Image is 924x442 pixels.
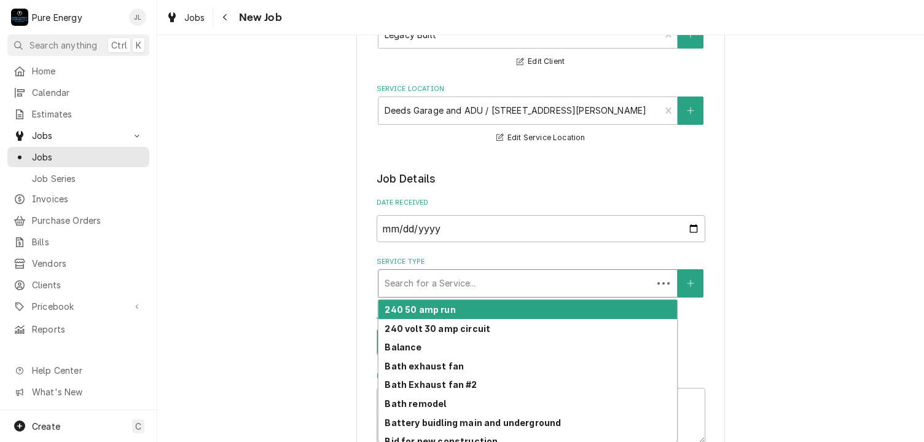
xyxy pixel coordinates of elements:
[385,361,464,371] strong: Bath exhaust fan
[32,364,142,377] span: Help Center
[7,275,149,295] a: Clients
[7,319,149,339] a: Reports
[377,215,705,242] input: yyyy-mm-dd
[377,312,705,356] div: Job Type
[678,97,703,125] button: Create New Location
[32,214,143,227] span: Purchase Orders
[111,39,127,52] span: Ctrl
[216,7,235,27] button: Navigate back
[7,189,149,209] a: Invoices
[32,11,82,24] div: Pure Energy
[32,257,143,270] span: Vendors
[32,151,143,164] span: Jobs
[377,371,705,381] label: Reason For Call
[377,198,705,242] div: Date Received
[129,9,146,26] div: JL
[129,9,146,26] div: James Linnenkamp's Avatar
[7,168,149,189] a: Job Series
[377,171,705,187] legend: Job Details
[377,84,705,145] div: Service Location
[32,300,125,313] span: Pricebook
[385,398,446,409] strong: Bath remodel
[32,86,143,99] span: Calendar
[32,235,143,248] span: Bills
[7,82,149,103] a: Calendar
[385,304,455,315] strong: 240 50 amp run
[687,279,694,288] svg: Create New Service
[7,147,149,167] a: Jobs
[32,65,143,77] span: Home
[377,257,705,267] label: Service Type
[136,39,141,52] span: K
[377,312,705,322] label: Job Type
[7,104,149,124] a: Estimates
[235,9,282,26] span: New Job
[7,253,149,274] a: Vendors
[7,232,149,252] a: Bills
[377,257,705,297] div: Service Type
[385,323,490,334] strong: 240 volt 30 amp circuit
[184,11,205,24] span: Jobs
[32,385,142,398] span: What's New
[7,34,149,56] button: Search anythingCtrlK
[32,421,60,432] span: Create
[377,84,705,94] label: Service Location
[678,269,703,298] button: Create New Service
[7,125,149,146] a: Go to Jobs
[385,417,561,428] strong: Battery buidling main and underground
[377,9,705,69] div: Client
[377,198,705,208] label: Date Received
[135,420,141,433] span: C
[29,39,97,52] span: Search anything
[385,342,421,352] strong: Balance
[7,61,149,81] a: Home
[385,379,477,390] strong: Bath Exhaust fan #2
[7,382,149,402] a: Go to What's New
[32,172,143,185] span: Job Series
[32,192,143,205] span: Invoices
[32,129,125,142] span: Jobs
[11,9,28,26] div: P
[515,54,566,69] button: Edit Client
[7,360,149,381] a: Go to Help Center
[32,323,143,336] span: Reports
[495,130,587,146] button: Edit Service Location
[7,210,149,231] a: Purchase Orders
[32,108,143,120] span: Estimates
[7,296,149,317] a: Go to Pricebook
[161,7,210,28] a: Jobs
[32,278,143,291] span: Clients
[11,9,28,26] div: Pure Energy's Avatar
[687,106,694,115] svg: Create New Location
